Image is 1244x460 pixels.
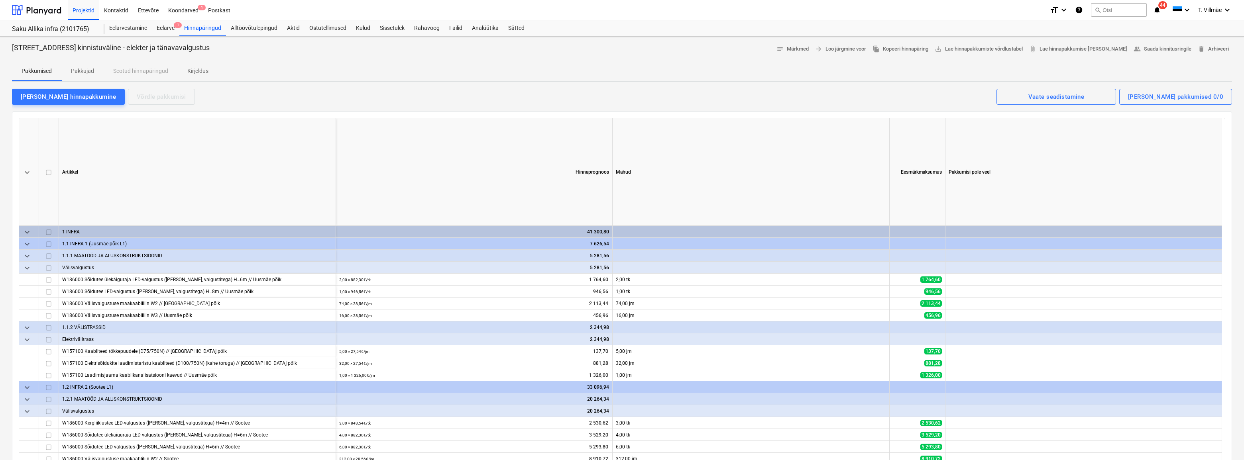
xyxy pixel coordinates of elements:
[22,395,32,404] span: keyboard_arrow_down
[1029,45,1127,54] span: Lae hinnapakkumise [PERSON_NAME]
[62,238,332,249] div: 1.1 INFRA 1 (Uusmäe põik L1)
[945,118,1222,226] div: Pakkumisi pole veel
[339,313,372,318] small: 16,00 × 28,56€ / jm
[174,22,182,28] span: 1
[62,369,332,381] div: W157100 Laadimisjaama kaablikanalisatsiooni kaevud // Uusmäe põik
[351,20,375,36] a: Kulud
[1204,422,1244,460] div: Vestlusvidin
[22,323,32,333] span: keyboard_arrow_down
[1026,43,1130,55] a: Lae hinnapakkumise [PERSON_NAME]
[339,301,372,306] small: 74,00 × 28,56€ / jm
[1029,45,1036,53] span: attach_file
[339,433,371,437] small: 4,00 × 882,30€ / tk
[613,118,890,226] div: Mahud
[62,321,332,333] div: 1.1.2 VÄLISTRASSID
[1153,5,1161,15] i: notifications
[339,381,609,393] div: 33 096,94
[339,250,609,262] div: 5 281,56
[339,333,609,345] div: 2 344,98
[339,226,609,238] div: 41 300,80
[812,43,869,55] button: Loo järgmine voor
[104,20,152,36] a: Eelarvestamine
[869,43,932,55] button: Kopeeri hinnapäring
[613,417,890,429] div: 3,00 tk
[613,429,890,441] div: 4,00 tk
[1119,89,1232,105] button: [PERSON_NAME] pakkumised 0/0
[339,321,609,333] div: 2 344,98
[22,335,32,345] span: keyboard_arrow_down
[1134,45,1141,53] span: people_alt
[613,298,890,309] div: 74,00 jm
[613,286,890,298] div: 1,00 tk
[22,383,32,392] span: keyboard_arrow_down
[22,227,32,237] span: keyboard_arrow_down
[339,262,609,274] div: 5 281,56
[62,393,332,405] div: 1.2.1 MAATÖÖD JA ALUSKONSTRUKTSIOONID
[62,298,332,309] div: W186000 Välisvalgustuse maakaabliliin W2 // Uusmäe põik
[613,441,890,453] div: 6,00 tk
[339,373,375,378] small: 1,00 × 1 326,00€ / jm
[444,20,467,36] a: Failid
[592,348,609,355] span: 137,70
[920,420,942,426] span: 2 530,62
[71,67,94,75] p: Pakkujad
[815,45,866,54] span: Loo järgmine voor
[375,20,409,36] a: Sissetulek
[62,441,332,452] div: W186000 Sõidutee LED-valgustus (sh jalad, valgustitega) H=6m // Sootee
[588,276,609,283] span: 1 764,60
[339,421,371,425] small: 3,00 × 843,54€ / tk
[339,349,369,354] small: 5,00 × 27,54€ / jm
[62,309,332,321] div: W186000 Välisvalgustuse maakaabliliin W3 // Uusmäe põik
[62,381,332,393] div: 1.2 INFRA 2 (Sootee L1)
[62,405,332,417] div: Välisvalgustus
[62,345,332,357] div: W157100 Kaabliteed tõkkepuudele (D75/750N) // Uusmäe põik
[1130,43,1195,55] button: Saada kinnitusringile
[613,345,890,357] div: 5,00 jm
[920,300,942,307] span: 2 113,44
[592,360,609,367] span: 881,28
[613,274,890,286] div: 2,00 tk
[920,444,942,450] span: 5 293,80
[588,300,609,307] span: 2 113,44
[996,89,1116,105] button: Vaate seadistamine
[588,420,609,427] span: 2 530,62
[924,360,942,366] span: 881,28
[59,118,336,226] div: Artikkel
[932,43,1026,55] a: Lae hinnapakkumiste võrdlustabel
[152,20,179,36] a: Eelarve1
[592,312,609,319] span: 456,96
[920,276,942,283] span: 1 764,60
[924,312,942,319] span: 456,96
[1049,5,1059,15] i: format_size
[1075,5,1083,15] i: Abikeskus
[467,20,503,36] div: Analüütika
[776,45,784,53] span: notes
[1134,45,1191,54] span: Saada kinnitusringile
[613,357,890,369] div: 32,00 jm
[409,20,444,36] a: Rahavoog
[22,168,32,177] span: keyboard_arrow_down
[305,20,351,36] a: Ostutellimused
[62,250,332,261] div: 1.1.1 MAATÖÖD JA ALUSKONSTRUKTSIOONID
[339,361,372,366] small: 32,00 × 27,54€ / jm
[924,348,942,354] span: 137,70
[12,43,210,53] p: [STREET_ADDRESS] kinnistuväline - elekter ja tänavavalgustus
[62,357,332,369] div: W157100 Elektrisõidukite laadimistaristu kaabliteed (D100/750N) (kahe toruga) // Uusmäe põik
[339,278,371,282] small: 2,00 × 882,30€ / tk
[152,20,179,36] div: Eelarve
[339,238,609,250] div: 7 626,54
[1158,1,1167,9] span: 44
[226,20,282,36] div: Alltöövõtulepingud
[773,43,812,55] button: Märkmed
[22,251,32,261] span: keyboard_arrow_down
[12,89,125,105] button: [PERSON_NAME] hinnapakkumine
[503,20,529,36] div: Sätted
[179,20,226,36] a: Hinnapäringud
[1204,422,1244,460] iframe: Chat Widget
